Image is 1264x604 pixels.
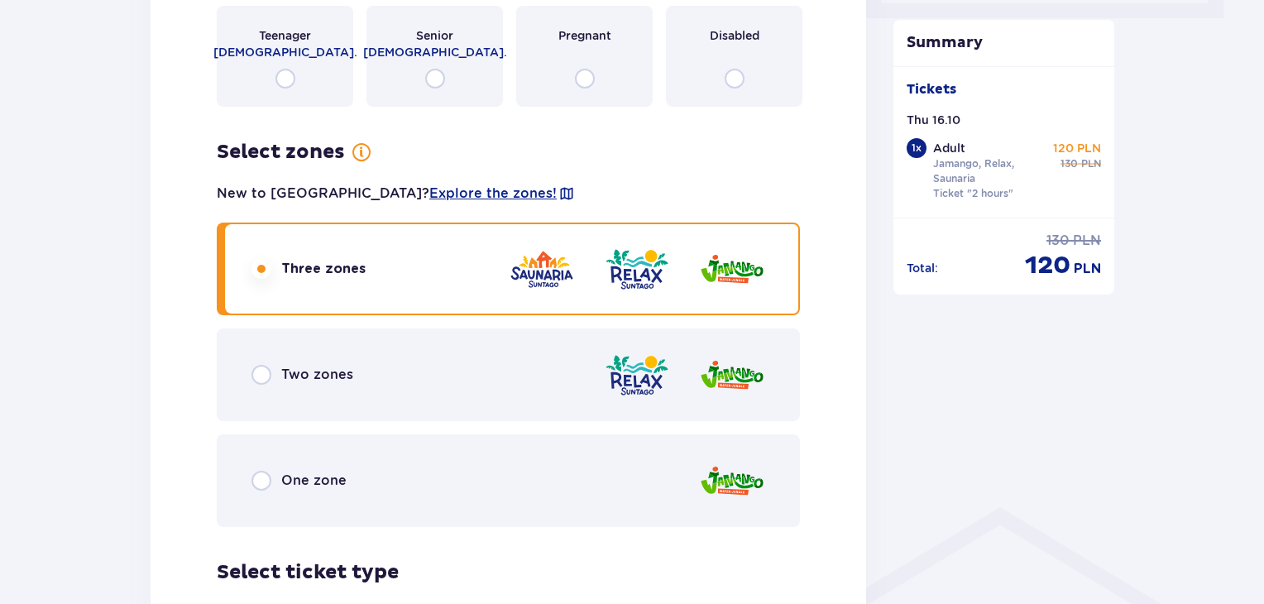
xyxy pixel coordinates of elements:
img: Saunaria [509,246,575,293]
span: [DEMOGRAPHIC_DATA]. [213,44,357,60]
p: Thu 16.10 [907,112,960,128]
img: Relax [604,246,670,293]
span: Disabled [710,27,759,44]
p: Total : [907,260,938,276]
span: Two zones [281,366,353,384]
span: [DEMOGRAPHIC_DATA]. [363,44,507,60]
p: Jamango, Relax, Saunaria [933,156,1047,186]
span: One zone [281,472,347,490]
p: Ticket "2 hours" [933,186,1013,201]
span: Pregnant [558,27,611,44]
p: New to [GEOGRAPHIC_DATA]? [217,185,575,203]
span: PLN [1074,260,1101,278]
p: Tickets [907,80,956,98]
p: 120 PLN [1053,140,1101,156]
img: Jamango [699,352,765,399]
p: Summary [893,33,1115,53]
span: 130 [1061,156,1078,171]
span: PLN [1073,232,1101,250]
img: Jamango [699,458,765,505]
h3: Select zones [217,140,345,165]
a: Explore the zones! [429,185,557,203]
img: Relax [604,352,670,399]
span: Senior [416,27,453,44]
span: 120 [1025,250,1070,281]
img: Jamango [699,246,765,293]
span: Teenager [259,27,311,44]
span: PLN [1081,156,1101,171]
span: Three zones [281,260,366,278]
p: Adult [933,140,965,156]
span: 130 [1046,232,1070,250]
div: 1 x [907,138,926,158]
h3: Select ticket type [217,560,399,585]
